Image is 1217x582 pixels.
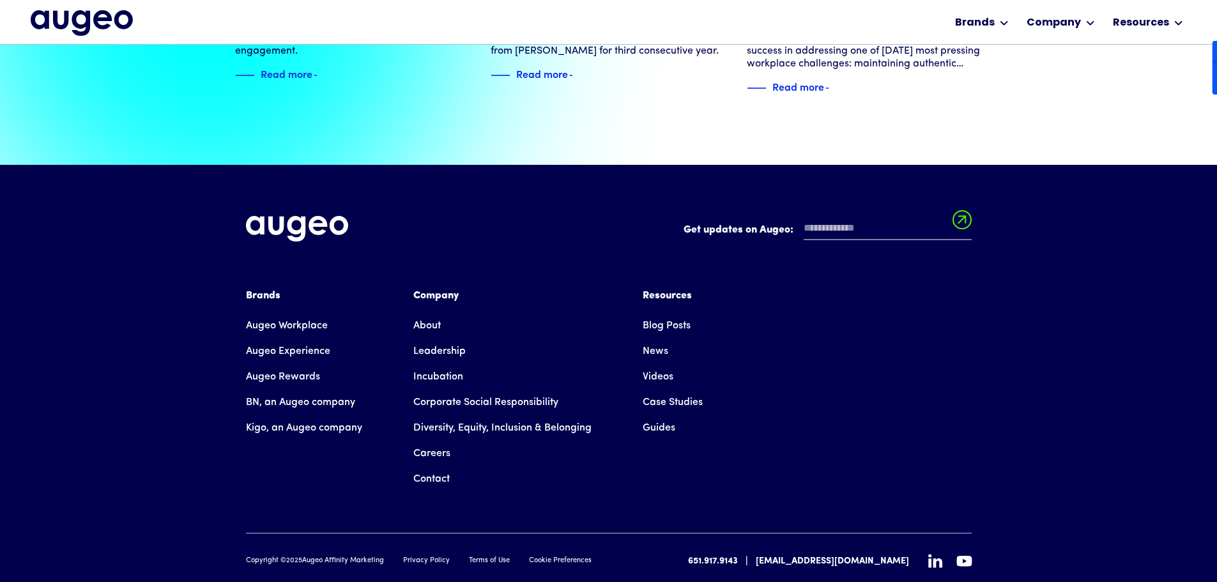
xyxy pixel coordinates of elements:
[955,15,995,31] div: Brands
[286,557,302,564] span: 2025
[413,466,450,492] a: Contact
[643,390,703,415] a: Case Studies
[246,313,328,339] a: Augeo Workplace
[413,339,466,364] a: Leadership
[953,210,972,237] input: Submit
[825,80,845,96] img: Blue text arrow
[747,80,766,96] img: Blue decorative line
[1113,15,1169,31] div: Resources
[246,288,362,303] div: Brands
[413,441,450,466] a: Careers
[772,79,824,94] div: Read more
[413,364,463,390] a: Incubation
[246,390,355,415] a: BN, an Augeo company
[643,339,668,364] a: News
[491,32,726,57] div: [PERSON_NAME] awarded highest supplier rating from [PERSON_NAME] for third consecutive year.
[246,364,320,390] a: Augeo Rewards
[643,415,675,441] a: Guides
[491,68,510,83] img: Blue decorative line
[469,556,510,567] a: Terms of Use
[747,32,983,70] div: HR Tech Outlook spotlights [PERSON_NAME]'s success in addressing one of [DATE] most pressing work...
[413,390,558,415] a: Corporate Social Responsibility
[643,364,673,390] a: Videos
[688,555,738,568] a: 651.917.9143
[643,313,691,339] a: Blog Posts
[246,339,330,364] a: Augeo Experience
[314,68,333,83] img: Blue text arrow
[684,216,972,247] form: Email Form
[756,555,909,568] a: [EMAIL_ADDRESS][DOMAIN_NAME]
[413,288,592,303] div: Company
[1027,15,1081,31] div: Company
[246,556,384,567] div: Copyright © Augeo Affinity Marketing
[746,554,748,569] div: |
[235,68,254,83] img: Blue decorative line
[516,66,568,81] div: Read more
[261,66,312,81] div: Read more
[31,10,133,37] a: home
[235,32,471,57] div: The connected workforce: A new era of employee engagement.
[569,68,588,83] img: Blue text arrow
[403,556,450,567] a: Privacy Policy
[246,216,348,242] img: Augeo's full logo in white.
[643,288,703,303] div: Resources
[413,313,441,339] a: About
[529,556,592,567] a: Cookie Preferences
[684,222,793,238] label: Get updates on Augeo:
[413,415,592,441] a: Diversity, Equity, Inclusion & Belonging
[246,415,362,441] a: Kigo, an Augeo company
